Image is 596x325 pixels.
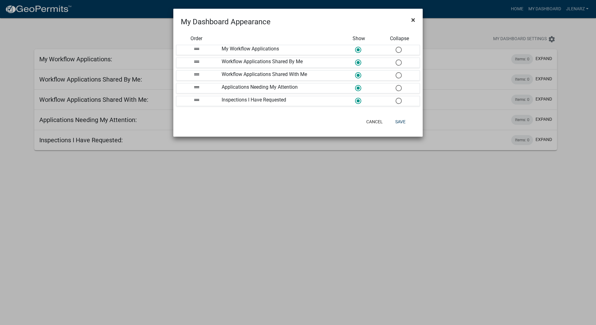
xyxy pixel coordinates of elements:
button: Cancel [361,116,388,127]
i: drag_handle [193,45,200,53]
div: Workflow Applications Shared By Me [217,58,339,68]
i: drag_handle [193,58,200,65]
span: × [411,16,415,24]
i: drag_handle [193,96,200,104]
h4: My Dashboard Appearance [181,16,271,27]
i: drag_handle [193,71,200,78]
i: drag_handle [193,83,200,91]
div: Inspections I Have Requested [217,96,339,106]
div: Show [339,35,379,42]
div: Applications Needing My Attention [217,83,339,93]
div: Collapse [379,35,420,42]
div: Workflow Applications Shared With Me [217,71,339,80]
button: Save [390,116,411,127]
div: My Workflow Applications [217,45,339,55]
div: Order [176,35,217,42]
button: Close [406,11,420,29]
